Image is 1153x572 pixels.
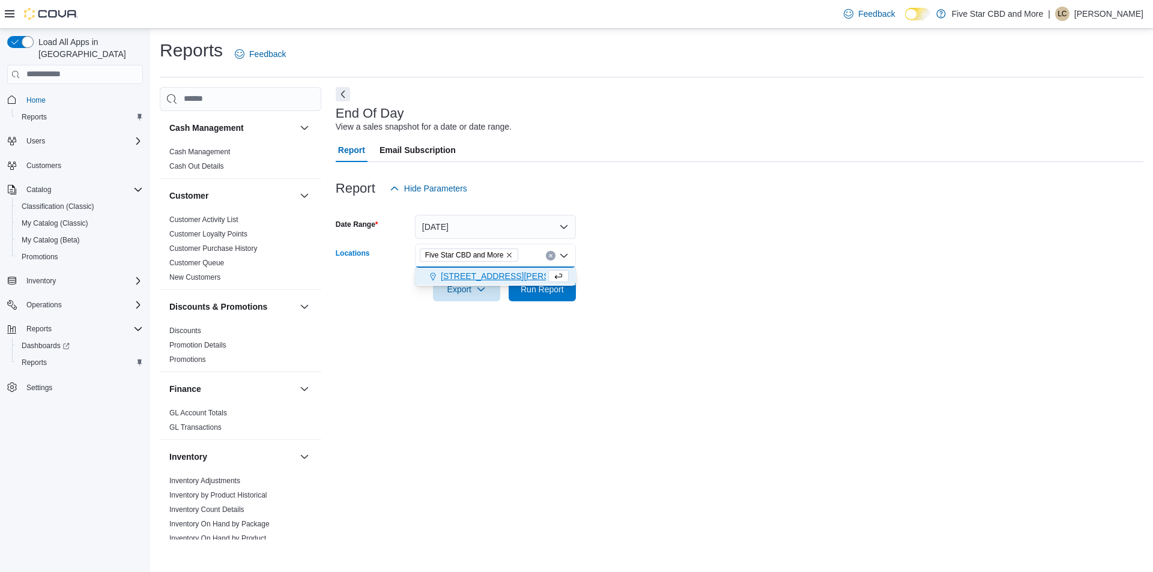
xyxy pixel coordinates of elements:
span: Report [338,138,365,162]
span: Customer Activity List [169,215,238,224]
span: Classification (Classic) [22,202,94,211]
span: GL Account Totals [169,408,227,418]
button: Inventory [22,274,61,288]
a: Customer Queue [169,259,224,267]
span: New Customers [169,272,220,282]
h3: Customer [169,190,208,202]
p: Five Star CBD and More [952,7,1044,21]
span: Inventory Adjustments [169,476,240,486]
button: Reports [2,321,148,337]
a: Promotions [169,355,206,364]
button: Run Report [509,277,576,301]
span: Run Report [521,283,564,295]
h3: Cash Management [169,122,244,134]
h3: Finance [169,383,201,395]
button: Discounts & Promotions [169,301,295,313]
span: Catalog [22,182,143,197]
span: Feedback [249,48,286,60]
span: Promotions [169,355,206,364]
button: Inventory [2,272,148,289]
a: GL Transactions [169,423,222,432]
label: Locations [336,248,370,258]
button: Customer [297,188,312,203]
a: Inventory On Hand by Package [169,520,270,528]
button: Export [433,277,500,301]
a: Promotion Details [169,341,226,349]
span: Users [22,134,143,148]
h3: Inventory [169,451,207,463]
a: Discounts [169,327,201,335]
button: Cash Management [169,122,295,134]
a: Customers [22,158,66,173]
a: Reports [17,110,52,124]
button: Classification (Classic) [12,198,148,215]
span: Reports [26,324,52,334]
span: Promotions [22,252,58,262]
button: Next [336,87,350,101]
h3: Discounts & Promotions [169,301,267,313]
a: My Catalog (Beta) [17,233,85,247]
span: Hide Parameters [404,182,467,194]
span: Inventory On Hand by Product [169,534,266,543]
div: Cash Management [160,145,321,178]
input: Dark Mode [905,8,930,20]
span: Inventory Count Details [169,505,244,514]
p: | [1048,7,1050,21]
span: Home [22,92,143,107]
span: Feedback [858,8,895,20]
span: Users [26,136,45,146]
a: Customer Purchase History [169,244,258,253]
a: Reports [17,355,52,370]
span: Operations [26,300,62,310]
span: Email Subscription [380,138,456,162]
a: Feedback [839,2,900,26]
button: Reports [12,354,148,371]
button: Finance [297,382,312,396]
button: My Catalog (Beta) [12,232,148,248]
a: Customer Loyalty Points [169,230,247,238]
span: Customer Queue [169,258,224,268]
span: Five Star CBD and More [420,248,519,262]
nav: Complex example [7,86,143,427]
label: Date Range [336,220,378,229]
div: Lindsey Criswell [1055,7,1070,21]
p: [PERSON_NAME] [1074,7,1143,21]
button: Reports [22,322,56,336]
a: Settings [22,381,57,395]
span: Export [440,277,493,301]
button: Users [2,133,148,149]
a: Inventory Count Details [169,505,244,514]
button: Customers [2,157,148,174]
button: [DATE] [415,215,576,239]
span: My Catalog (Classic) [22,218,88,228]
a: GL Account Totals [169,409,227,417]
span: Reports [22,112,47,122]
button: Settings [2,378,148,396]
span: My Catalog (Classic) [17,216,143,230]
div: Customer [160,212,321,289]
span: Discounts [169,326,201,336]
span: Promotions [17,250,143,264]
button: Users [22,134,50,148]
button: Close list of options [559,251,569,260]
a: Inventory by Product Historical [169,491,267,499]
button: Catalog [22,182,56,197]
span: Customers [26,161,61,170]
h3: Report [336,181,375,196]
a: Customer Activity List [169,215,238,224]
span: Cash Management [169,147,230,157]
span: Customer Loyalty Points [169,229,247,239]
button: Operations [22,298,67,312]
button: Customer [169,190,295,202]
button: Discounts & Promotions [297,300,312,314]
button: Clear input [546,251,555,260]
div: Finance [160,406,321,439]
button: Hide Parameters [385,176,472,200]
div: Choose from the following options [415,268,576,285]
span: Reports [22,358,47,367]
a: Cash Management [169,148,230,156]
span: Dashboards [22,341,70,351]
button: My Catalog (Classic) [12,215,148,232]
